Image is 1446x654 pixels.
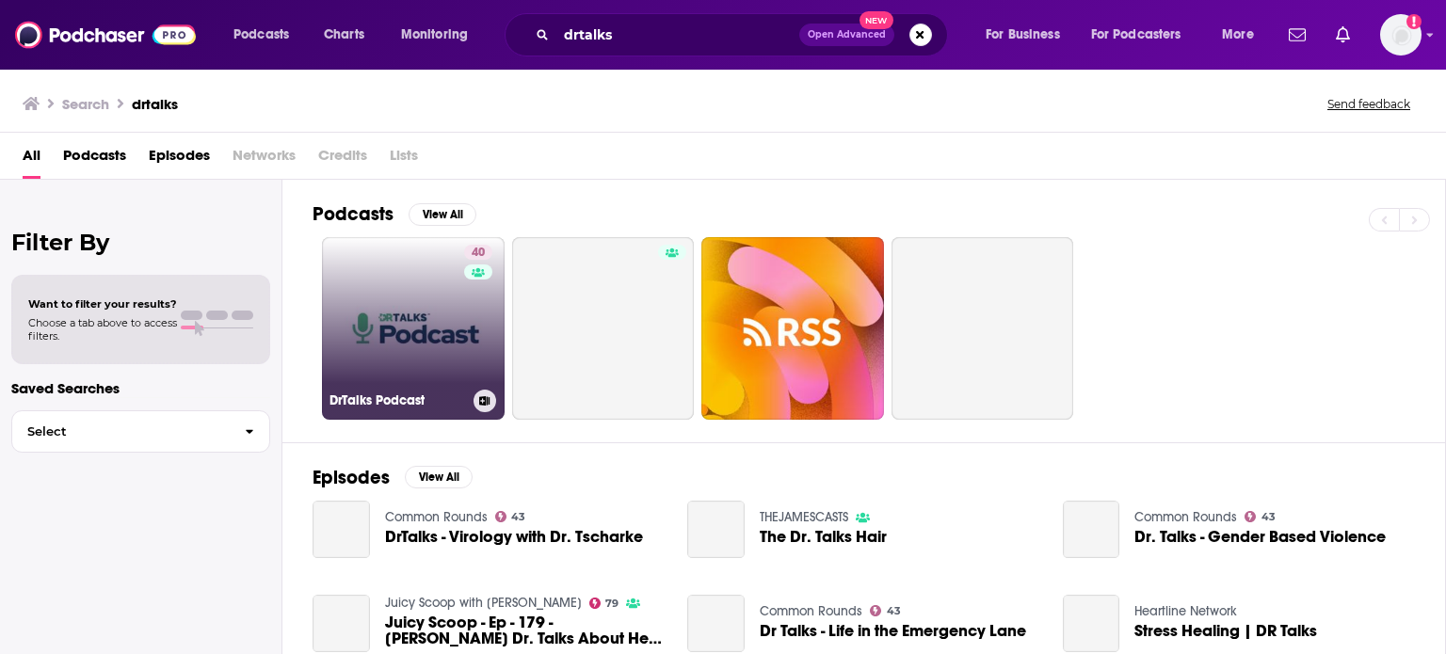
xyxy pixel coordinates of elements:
a: Common Rounds [385,509,488,525]
span: 40 [472,244,485,263]
div: Search podcasts, credits, & more... [522,13,966,56]
span: 43 [511,513,525,521]
span: Juicy Scoop - Ep - 179 - [PERSON_NAME] Dr. Talks About Her Mysterious Death [385,614,666,646]
a: Dr. Talks - Gender Based Violence [1134,529,1386,545]
span: Open Advanced [808,30,886,40]
button: Send feedback [1322,96,1416,112]
a: Common Rounds [1134,509,1237,525]
a: 40 [464,245,492,260]
a: Juicy Scoop - Ep - 179 - Anna Nicole Smith's Dr. Talks About Her Mysterious Death [385,614,666,646]
a: Heartline Network [1134,603,1237,619]
a: Juicy Scoop with Heather McDonald [385,595,582,611]
a: Charts [312,20,376,50]
span: More [1222,22,1254,48]
button: open menu [220,20,313,50]
span: For Business [986,22,1060,48]
h3: DrTalks Podcast [329,392,466,408]
input: Search podcasts, credits, & more... [556,20,799,50]
a: Stress Healing | DR Talks [1134,623,1317,639]
span: 79 [605,599,619,608]
span: Networks [233,140,296,179]
a: 43 [870,605,901,616]
a: PodcastsView All [313,202,476,226]
a: THEJAMESCASTS [760,509,848,525]
a: All [23,140,40,179]
h2: Filter By [11,229,270,256]
a: Show notifications dropdown [1328,19,1358,51]
a: Episodes [149,140,210,179]
a: 40DrTalks Podcast [322,237,505,420]
button: open menu [1209,20,1277,50]
a: Juicy Scoop - Ep - 179 - Anna Nicole Smith's Dr. Talks About Her Mysterious Death [313,595,370,652]
a: 43 [495,511,526,522]
img: Podchaser - Follow, Share and Rate Podcasts [15,17,196,53]
span: New [860,11,893,29]
a: DrTalks - Virology with Dr. Tscharke [385,529,643,545]
a: Dr. Talks - Gender Based Violence [1063,501,1120,558]
button: View All [409,203,476,226]
h3: drtalks [132,95,178,113]
span: Select [12,425,230,438]
button: open menu [972,20,1084,50]
a: Common Rounds [760,603,862,619]
a: 43 [1245,511,1276,522]
a: Podcasts [63,140,126,179]
a: Dr Talks - Life in the Emergency Lane [687,595,745,652]
span: 43 [887,607,901,615]
span: Logged in as NickG [1380,14,1422,56]
span: 43 [1261,513,1276,521]
a: The Dr. Talks Hair [687,501,745,558]
a: The Dr. Talks Hair [760,529,887,545]
button: open menu [388,20,492,50]
a: EpisodesView All [313,466,473,489]
span: Monitoring [401,22,468,48]
h3: Search [62,95,109,113]
button: Select [11,410,270,453]
span: Choose a tab above to access filters. [28,316,177,343]
span: Charts [324,22,364,48]
a: 79 [589,598,619,609]
button: open menu [1079,20,1209,50]
a: Stress Healing | DR Talks [1063,595,1120,652]
a: Show notifications dropdown [1281,19,1313,51]
svg: Add a profile image [1406,14,1422,29]
span: For Podcasters [1091,22,1181,48]
h2: Episodes [313,466,390,489]
span: Credits [318,140,367,179]
button: View All [405,466,473,488]
span: Podcasts [233,22,289,48]
span: Want to filter your results? [28,297,177,311]
h2: Podcasts [313,202,394,226]
a: DrTalks - Virology with Dr. Tscharke [313,501,370,558]
p: Saved Searches [11,379,270,397]
span: Lists [390,140,418,179]
button: Show profile menu [1380,14,1422,56]
img: User Profile [1380,14,1422,56]
button: Open AdvancedNew [799,24,894,46]
a: Dr Talks - Life in the Emergency Lane [760,623,1026,639]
